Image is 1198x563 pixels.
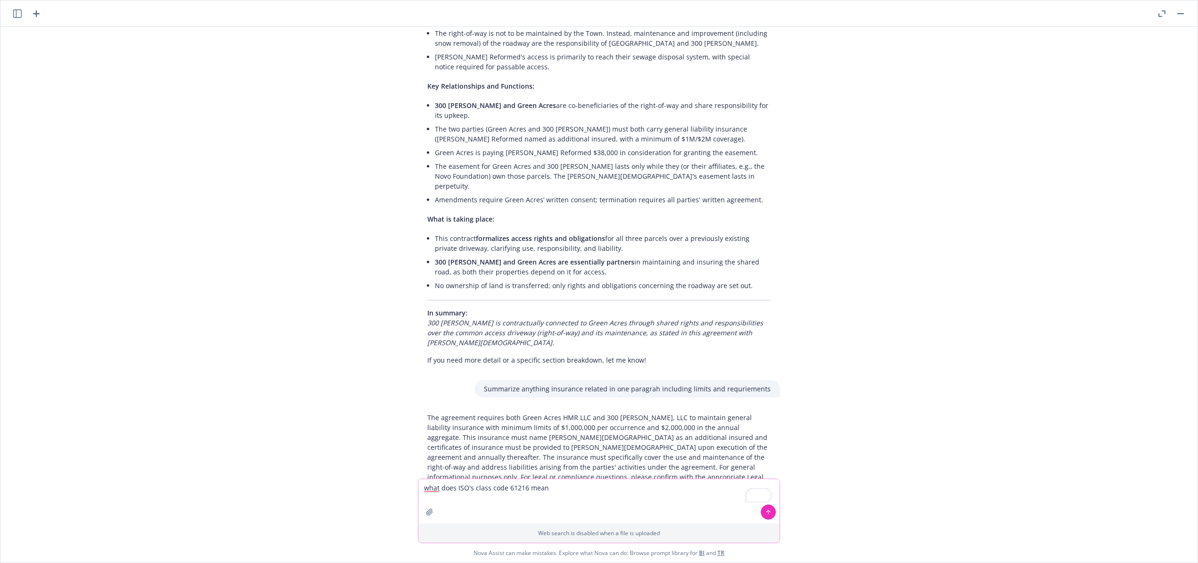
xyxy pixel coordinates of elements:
li: The two parties (Green Acres and 300 [PERSON_NAME]) must both carry general liability insurance (... [435,122,771,146]
a: TR [717,549,724,557]
em: 300 [PERSON_NAME] is contractually connected to Green Acres through shared rights and responsibil... [427,318,763,347]
li: Amendments require Green Acres’ written consent; termination requires all parties' written agreem... [435,193,771,207]
span: Nova Assist can make mistakes. Explore what Nova can do: Browse prompt library for and [4,543,1194,563]
li: are co-beneficiaries of the right-of-way and share responsibility for its upkeep. [435,99,771,122]
span: In summary: [427,308,467,317]
li: This contract for all three parcels over a previously existing private driveway, clarifying use, ... [435,232,771,255]
a: BI [699,549,705,557]
p: The agreement requires both Green Acres HMR LLC and 300 [PERSON_NAME], LLC to maintain general li... [427,413,771,492]
li: in maintaining and insuring the shared road, as both their properties depend on it for access. [435,255,771,279]
span: 300 [PERSON_NAME] and Green Acres [435,101,556,110]
span: Key Relationships and Functions: [427,82,534,91]
li: The right-of-way is not to be maintained by the Town. Instead, maintenance and improvement (inclu... [435,26,771,50]
span: 300 [PERSON_NAME] and Green Acres are essentially partners [435,257,634,266]
li: No ownership of land is transferred; only rights and obligations concerning the roadway are set out. [435,279,771,292]
p: If you need more detail or a specific section breakdown, let me know! [427,355,771,365]
p: Summarize anything insurance related in one paragrah including limits and requriements [484,384,771,394]
li: [PERSON_NAME] Reformed's access is primarily to reach their sewage disposal system, with special ... [435,50,771,74]
span: What is taking place: [427,215,494,224]
textarea: To enrich screen reader interactions, please activate Accessibility in Grammarly extension settings [418,479,780,523]
p: Web search is disabled when a file is uploaded [424,529,774,537]
li: Green Acres is paying [PERSON_NAME] Reformed $38,000 in consideration for granting the easement. [435,146,771,159]
span: formalizes access rights and obligations [476,234,605,243]
li: The easement for Green Acres and 300 [PERSON_NAME] lasts only while they (or their affiliates, e.... [435,159,771,193]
